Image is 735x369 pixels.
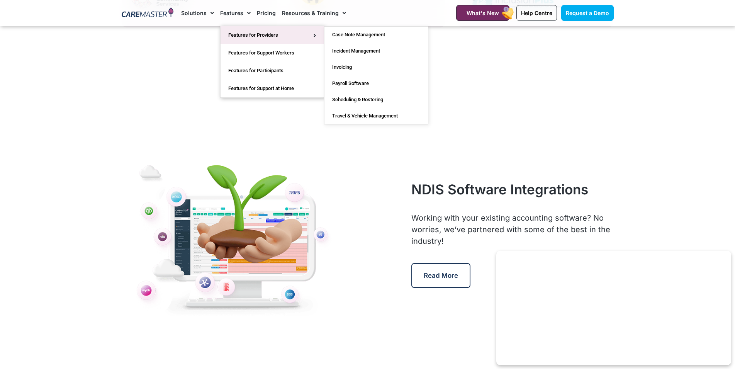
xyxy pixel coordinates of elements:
span: Working with your existing accounting software? No worries, we’ve partnered with some of the best... [411,213,610,246]
img: NDIS software integrations with Xero, Myob, Keypay, Quickbooks, Elmo and more! [122,146,347,323]
a: Features for Support at Home [221,80,324,97]
span: Request a Demo [566,10,609,16]
a: Features for Support Workers [221,44,324,62]
ul: Features [220,26,324,98]
a: What's New [456,5,509,21]
a: Scheduling & Rostering [324,92,428,108]
a: Payroll Software [324,75,428,92]
h2: NDIS Software Integrations [411,181,613,197]
span: Help Centre [521,10,552,16]
a: Incident Management [324,43,428,59]
a: Request a Demo [561,5,614,21]
img: CareMaster Logo [122,7,174,19]
a: Help Centre [516,5,557,21]
a: Features for Providers [221,26,324,44]
a: Read More [411,263,470,288]
a: Features for Participants [221,62,324,80]
a: Case Note Management [324,27,428,43]
span: What's New [467,10,499,16]
a: Invoicing [324,59,428,75]
iframe: Popup CTA [496,251,731,365]
ul: Features for Providers [324,26,428,124]
a: Travel & Vehicle Management [324,108,428,124]
span: Read More [424,272,458,279]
